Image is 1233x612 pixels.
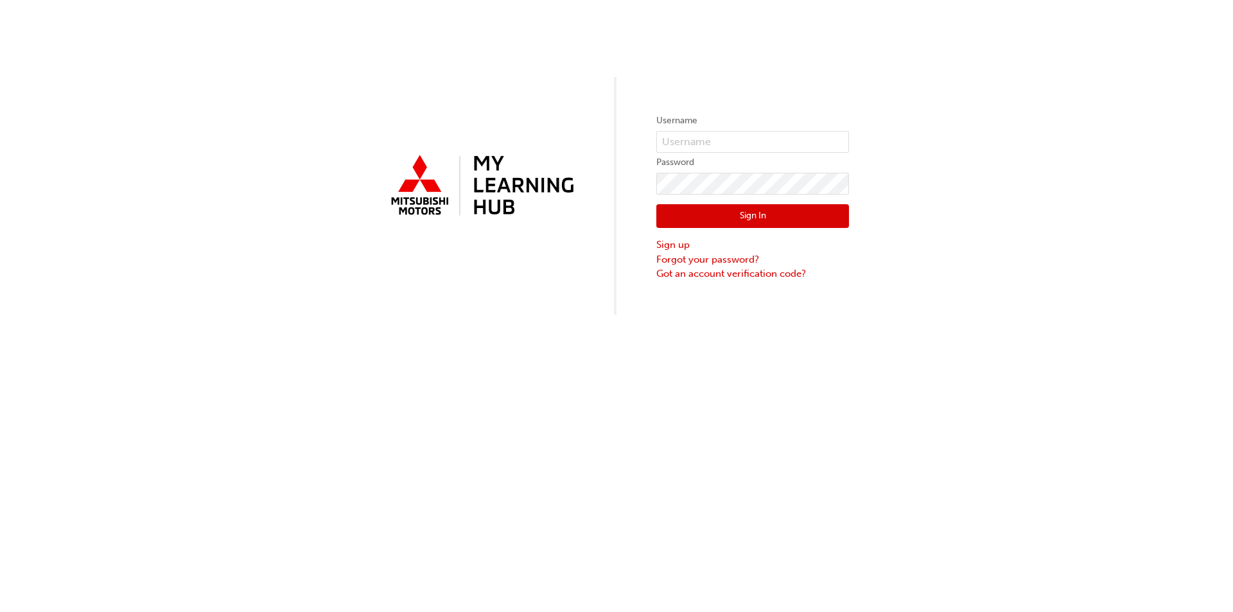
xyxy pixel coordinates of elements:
a: Forgot your password? [656,252,849,267]
label: Username [656,113,849,128]
button: Sign In [656,204,849,229]
label: Password [656,155,849,170]
img: mmal [384,150,577,223]
input: Username [656,131,849,153]
a: Got an account verification code? [656,267,849,281]
a: Sign up [656,238,849,252]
